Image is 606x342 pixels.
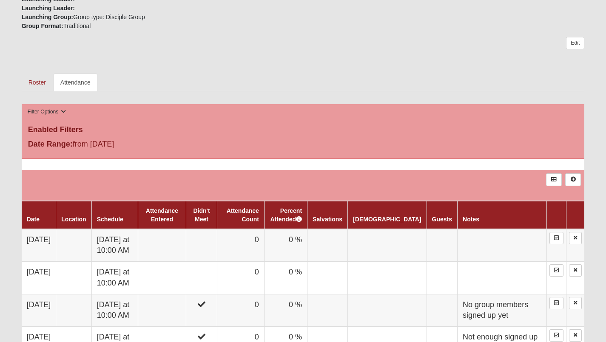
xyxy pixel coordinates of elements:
[22,5,75,11] strong: Launching Leader:
[264,294,307,326] td: 0 %
[97,216,123,223] a: Schedule
[54,73,97,91] a: Attendance
[22,229,56,262] td: [DATE]
[22,23,63,29] strong: Group Format:
[569,297,582,309] a: Delete
[566,37,584,49] a: Edit
[264,229,307,262] td: 0 %
[463,216,479,223] a: Notes
[91,229,138,262] td: [DATE] at 10:00 AM
[25,107,69,116] button: Filter Options
[227,207,259,223] a: Attendance Count
[270,207,302,223] a: Percent Attended
[427,201,457,229] th: Guests
[22,73,53,91] a: Roster
[22,138,209,152] div: from [DATE]
[348,201,427,229] th: [DEMOGRAPHIC_DATA]
[27,216,40,223] a: Date
[458,294,547,326] td: No group members signed up yet
[61,216,86,223] a: Location
[91,294,138,326] td: [DATE] at 10:00 AM
[546,173,562,186] a: Export to Excel
[22,14,73,20] strong: Launching Group:
[91,262,138,294] td: [DATE] at 10:00 AM
[549,264,563,277] a: Enter Attendance
[217,229,264,262] td: 0
[146,207,178,223] a: Attendance Entered
[569,264,582,277] a: Delete
[22,294,56,326] td: [DATE]
[193,207,210,223] a: Didn't Meet
[217,262,264,294] td: 0
[22,262,56,294] td: [DATE]
[217,294,264,326] td: 0
[264,262,307,294] td: 0 %
[307,201,348,229] th: Salvations
[549,297,563,309] a: Enter Attendance
[549,232,563,244] a: Enter Attendance
[565,173,581,186] a: Alt+N
[28,125,578,135] h4: Enabled Filters
[569,232,582,244] a: Delete
[28,138,73,150] label: Date Range:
